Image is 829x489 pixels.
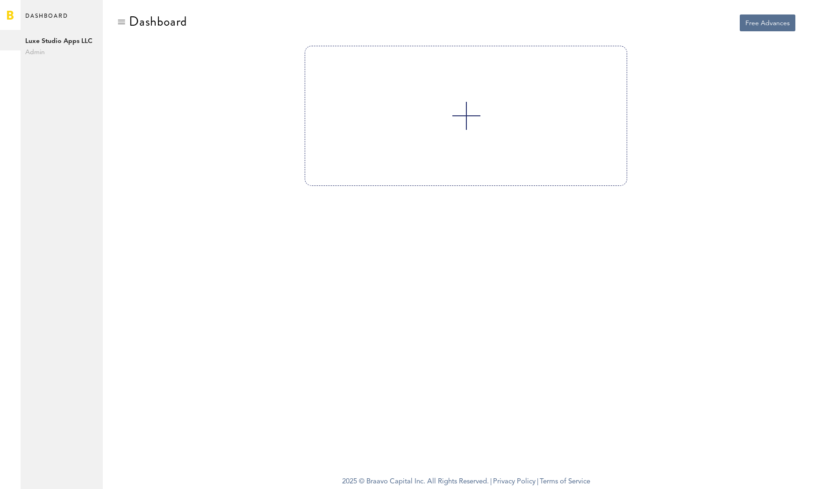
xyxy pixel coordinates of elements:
[540,478,590,485] a: Terms of Service
[25,10,68,30] span: Dashboard
[342,475,489,489] span: 2025 © Braavo Capital Inc. All Rights Reserved.
[740,14,795,31] button: Free Advances
[129,14,187,29] div: Dashboard
[25,47,98,58] span: Admin
[25,35,98,47] span: Luxe Studio Apps LLC
[493,478,536,485] a: Privacy Policy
